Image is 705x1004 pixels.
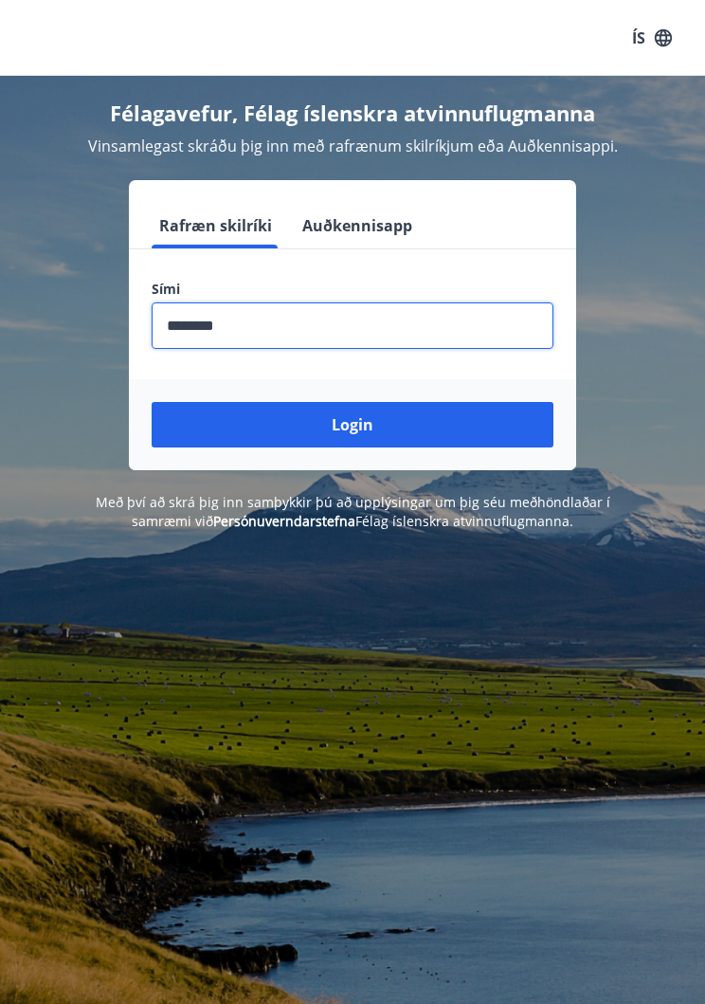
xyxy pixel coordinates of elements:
button: Login [152,402,553,447]
label: Sími [152,280,553,299]
button: ÍS [622,21,682,55]
span: Með því að skrá þig inn samþykkir þú að upplýsingar um þig séu meðhöndlaðar í samræmi við Félag í... [96,493,610,530]
span: Vinsamlegast skráðu þig inn með rafrænum skilríkjum eða Auðkennisappi. [88,136,618,156]
a: Persónuverndarstefna [213,512,355,530]
button: Rafræn skilríki [152,203,280,248]
button: Auðkennisapp [295,203,420,248]
h4: Félagavefur, Félag íslenskra atvinnuflugmanna [23,99,682,127]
